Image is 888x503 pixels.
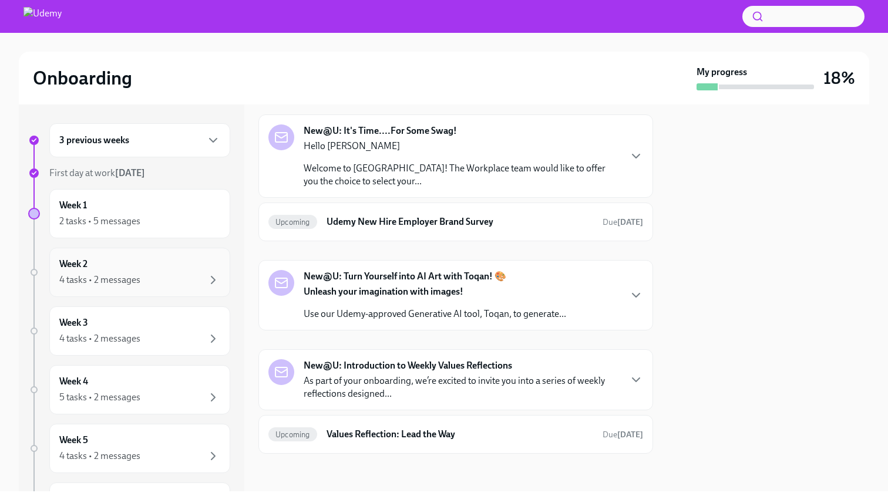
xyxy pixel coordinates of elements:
a: UpcomingValues Reflection: Lead the WayDue[DATE] [268,425,643,444]
p: As part of your onboarding, we’re excited to invite you into a series of weekly reflections desig... [304,374,620,400]
span: Upcoming [268,218,317,227]
p: Hello [PERSON_NAME] [304,140,620,153]
div: 4 tasks • 2 messages [59,332,140,345]
strong: [DATE] [115,167,145,178]
strong: [DATE] [617,430,643,440]
p: Welcome to [GEOGRAPHIC_DATA]! The Workplace team would like to offer you the choice to select you... [304,162,620,188]
h6: Values Reflection: Lead the Way [327,428,593,441]
span: September 29th, 2025 13:00 [603,429,643,440]
a: Week 24 tasks • 2 messages [28,248,230,297]
div: 2 tasks • 5 messages [59,215,140,228]
a: Week 12 tasks • 5 messages [28,189,230,238]
h2: Onboarding [33,66,132,90]
p: Use our Udemy-approved Generative AI tool, Toqan, to generate... [304,308,566,320]
h6: 3 previous weeks [59,134,129,147]
a: UpcomingUdemy New Hire Employer Brand SurveyDue[DATE] [268,212,643,231]
span: September 27th, 2025 13:00 [603,217,643,228]
div: 4 tasks • 2 messages [59,450,140,463]
h6: Week 4 [59,375,88,388]
strong: Unleash your imagination with images! [304,286,463,297]
strong: My progress [697,66,747,79]
div: 4 tasks • 2 messages [59,274,140,286]
a: Week 54 tasks • 2 messages [28,424,230,473]
a: Week 45 tasks • 2 messages [28,365,230,414]
h3: 18% [823,67,855,89]
h6: Week 1 [59,199,87,212]
strong: New@U: Turn Yourself into AI Art with Toqan! 🎨 [304,270,506,283]
span: First day at work [49,167,145,178]
a: First day at work[DATE] [28,167,230,180]
strong: [DATE] [617,217,643,227]
a: Week 34 tasks • 2 messages [28,306,230,356]
span: Due [603,217,643,227]
span: Upcoming [268,430,317,439]
h6: Udemy New Hire Employer Brand Survey [327,215,593,228]
strong: New@U: Introduction to Weekly Values Reflections [304,359,512,372]
h6: Week 3 [59,316,88,329]
h6: Week 2 [59,258,88,271]
h6: Week 5 [59,434,88,447]
span: Due [603,430,643,440]
strong: New@U: It's Time....For Some Swag! [304,124,457,137]
div: 3 previous weeks [49,123,230,157]
img: Udemy [23,7,62,26]
div: 5 tasks • 2 messages [59,391,140,404]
